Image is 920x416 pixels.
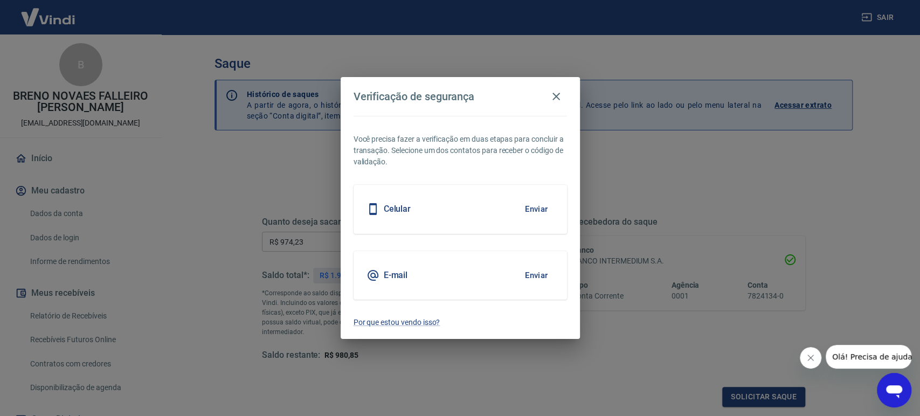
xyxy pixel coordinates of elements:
button: Enviar [519,264,554,287]
iframe: Botão para abrir a janela de mensagens [877,373,911,407]
iframe: Fechar mensagem [800,347,821,369]
iframe: Mensagem da empresa [826,345,911,369]
span: Olá! Precisa de ajuda? [6,8,91,16]
button: Enviar [519,198,554,220]
a: Por que estou vendo isso? [354,317,567,328]
p: Você precisa fazer a verificação em duas etapas para concluir a transação. Selecione um dos conta... [354,134,567,168]
h4: Verificação de segurança [354,90,475,103]
h5: Celular [384,204,411,214]
h5: E-mail [384,270,408,281]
